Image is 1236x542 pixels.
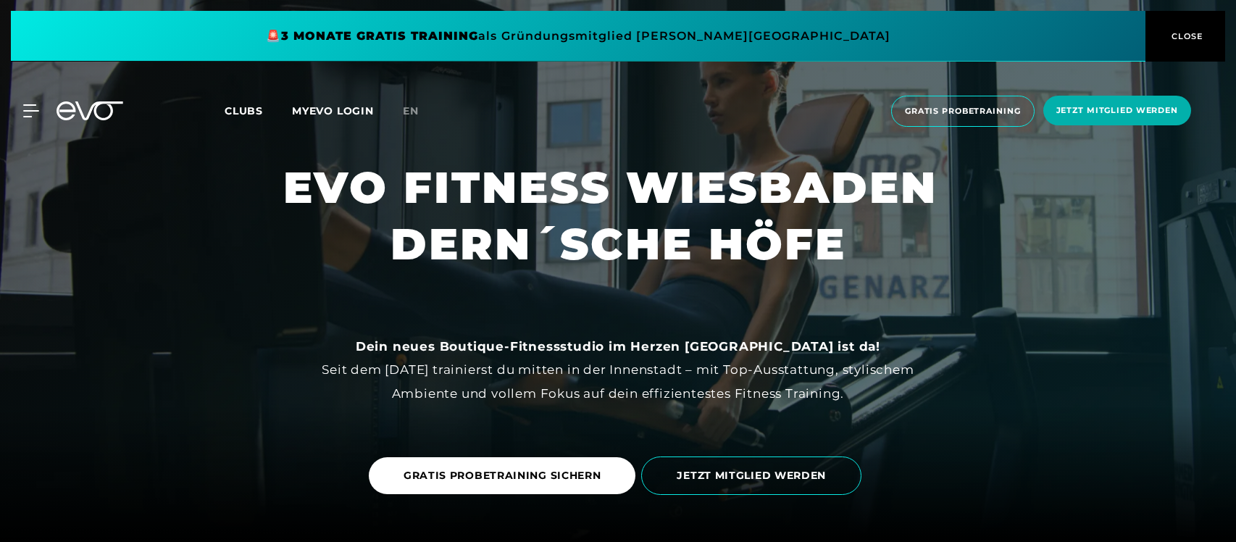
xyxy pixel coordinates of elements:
a: Gratis Probetraining [887,96,1039,127]
span: GRATIS PROBETRAINING SICHERN [404,468,601,483]
span: Clubs [225,104,263,117]
a: Jetzt Mitglied werden [1039,96,1195,127]
span: Jetzt Mitglied werden [1056,104,1178,117]
h1: EVO FITNESS WIESBADEN DERN´SCHE HÖFE [283,159,953,272]
span: JETZT MITGLIED WERDEN [677,468,826,483]
a: GRATIS PROBETRAINING SICHERN [369,457,636,494]
button: CLOSE [1145,11,1225,62]
a: JETZT MITGLIED WERDEN [641,446,867,506]
a: Clubs [225,104,292,117]
span: en [403,104,419,117]
a: en [403,103,436,120]
a: MYEVO LOGIN [292,104,374,117]
span: CLOSE [1168,30,1203,43]
div: Seit dem [DATE] trainierst du mitten in der Innenstadt – mit Top-Ausstattung, stylischem Ambiente... [292,335,944,405]
span: Gratis Probetraining [905,105,1021,117]
strong: Dein neues Boutique-Fitnessstudio im Herzen [GEOGRAPHIC_DATA] ist da! [356,339,880,354]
